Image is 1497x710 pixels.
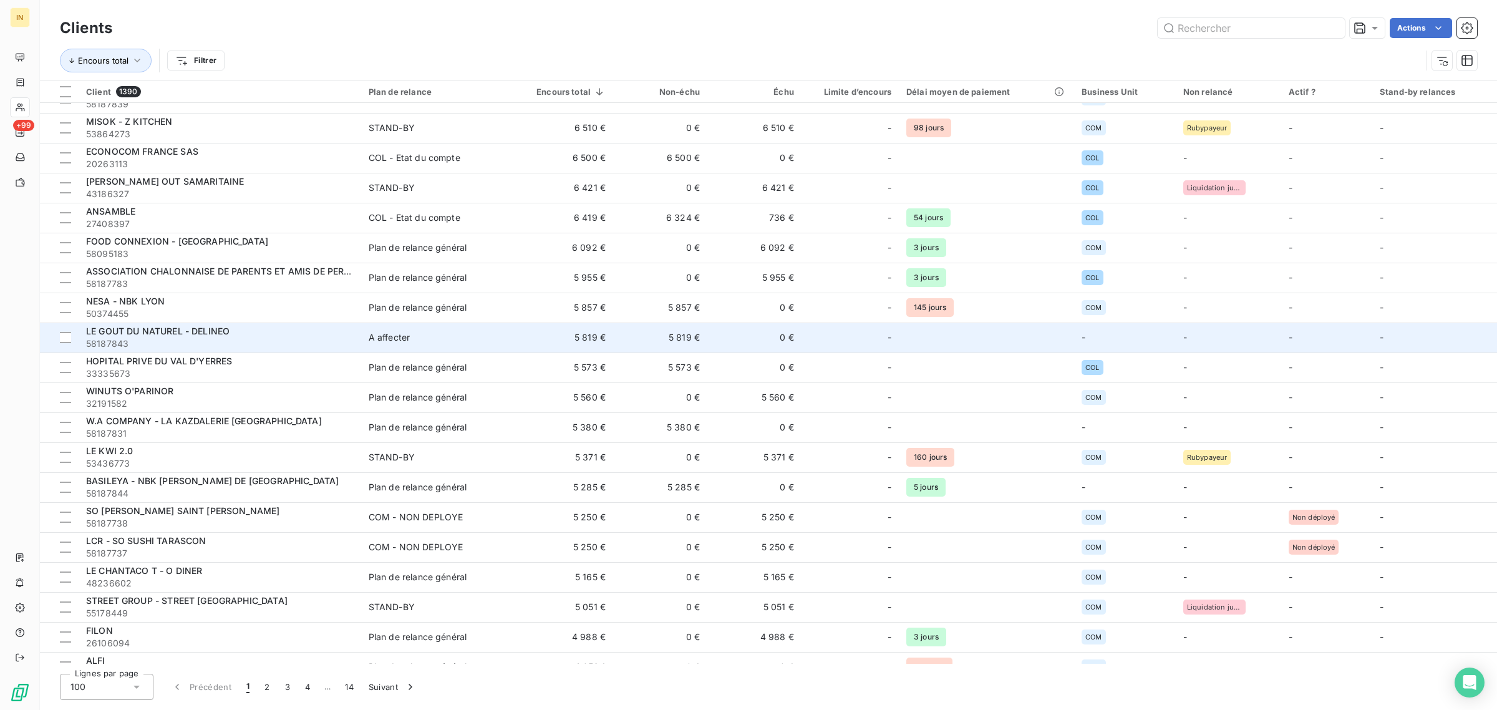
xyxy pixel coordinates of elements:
td: 0 € [613,502,707,532]
div: STAND-BY [369,122,415,134]
div: IN [10,7,30,27]
td: 6 421 € [707,173,802,203]
span: - [888,331,891,344]
span: COL [1085,184,1099,192]
span: 43186327 [86,188,354,200]
span: - [1289,122,1292,133]
td: 5 371 € [707,442,802,472]
span: COM [1085,573,1102,581]
span: COL [1085,274,1099,281]
span: WINUTS O'PARINOR [86,386,173,396]
span: - [888,241,891,254]
td: 5 573 € [514,353,613,382]
div: Plan de relance [369,87,506,97]
span: - [1289,212,1292,223]
span: FOOD CONNEXION - [GEOGRAPHIC_DATA] [86,236,268,246]
div: Stand-by relances [1380,87,1490,97]
span: COM [1085,304,1102,311]
button: 4 [298,674,317,700]
span: - [1380,571,1383,582]
span: 5 jours [906,478,946,497]
td: 5 819 € [514,323,613,353]
td: 0 € [707,353,802,382]
span: LCR - SO SUSHI TARASCON [86,535,206,546]
td: 0 € [613,442,707,472]
div: STAND-BY [369,451,415,464]
span: 145 jours [906,298,954,317]
span: 98 jours [906,119,951,137]
span: MISOK - Z KITCHEN [86,116,173,127]
span: HOPITAL PRIVE DU VAL D'YERRES [86,356,232,366]
span: Rubypayeur [1187,454,1228,461]
td: 5 285 € [613,472,707,502]
button: 14 [337,674,361,700]
span: - [1380,332,1383,343]
div: Limite d’encours [809,87,891,97]
button: 2 [257,674,277,700]
span: W.A COMPANY - LA KAZDALERIE [GEOGRAPHIC_DATA] [86,416,322,426]
td: 6 092 € [707,233,802,263]
span: COL [1085,364,1099,371]
span: BASILEYA - NBK [PERSON_NAME] DE [GEOGRAPHIC_DATA] [86,475,339,486]
span: 58187831 [86,427,354,440]
span: - [1380,272,1383,283]
td: 5 857 € [514,293,613,323]
td: 5 250 € [514,502,613,532]
td: 5 380 € [514,412,613,442]
td: 5 955 € [514,263,613,293]
span: - [1380,242,1383,253]
span: 100 [70,681,85,693]
span: - [1183,272,1187,283]
span: - [888,601,891,613]
span: - [1183,332,1187,343]
td: 5 371 € [514,442,613,472]
span: - [1289,601,1292,612]
span: COM [1085,454,1102,461]
td: 736 € [707,203,802,233]
span: [PERSON_NAME] OUT SAMARITAINE [86,176,244,187]
span: - [1082,422,1085,432]
span: - [888,361,891,374]
span: - [1183,362,1187,372]
span: COM [1085,633,1102,641]
div: Échu [715,87,794,97]
div: Plan de relance général [369,571,467,583]
span: 27408397 [86,218,354,230]
span: - [1289,452,1292,462]
span: - [1183,542,1187,552]
span: - [1183,212,1187,223]
div: COL - Etat du compte [369,152,460,164]
a: +99 [10,122,29,142]
td: 5 560 € [514,382,613,412]
span: - [1380,422,1383,432]
span: - [1289,661,1292,672]
span: - [1289,631,1292,642]
td: 0 € [613,113,707,143]
span: Non déployé [1292,543,1335,551]
span: COM [1085,394,1102,401]
td: 6 324 € [613,203,707,233]
span: - [1289,332,1292,343]
span: - [1380,182,1383,193]
button: Filtrer [167,51,225,71]
td: 5 573 € [613,353,707,382]
span: - [1183,661,1187,672]
span: COM [1085,663,1102,671]
span: - [1289,422,1292,432]
span: COM [1085,513,1102,521]
td: 0 € [613,382,707,412]
span: - [1289,272,1292,283]
span: - [1082,332,1085,343]
span: - [1289,392,1292,402]
button: 1 [239,674,257,700]
span: - [888,271,891,284]
td: 5 250 € [707,532,802,562]
span: 58187737 [86,547,354,560]
button: Suivant [361,674,424,700]
td: 0 € [613,592,707,622]
span: - [888,571,891,583]
td: 6 500 € [514,143,613,173]
td: 4 951 € [514,652,613,682]
span: 32191582 [86,397,354,410]
span: - [1380,631,1383,642]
